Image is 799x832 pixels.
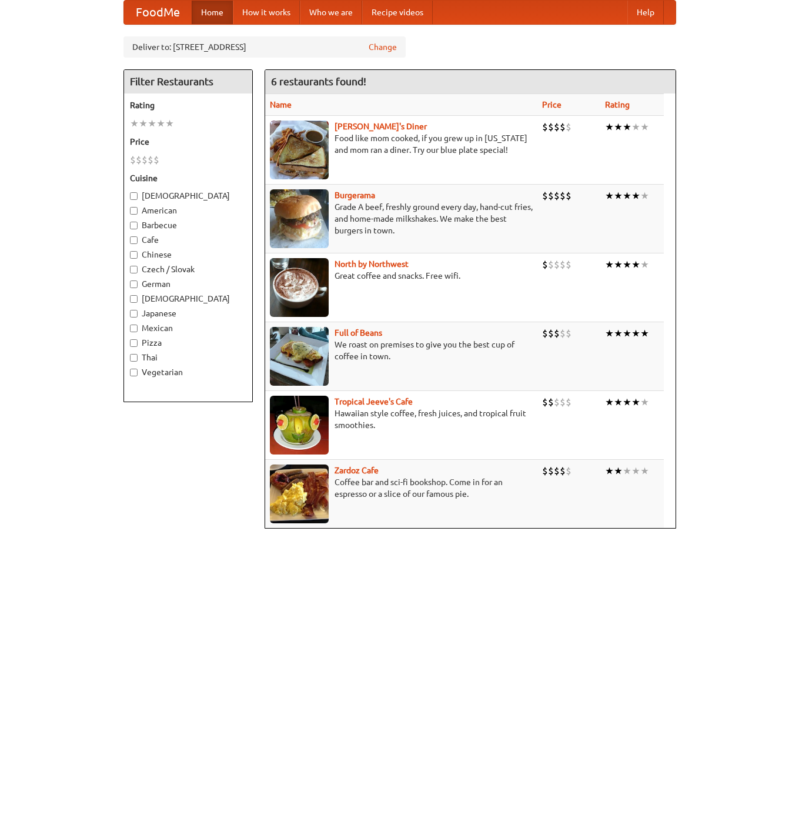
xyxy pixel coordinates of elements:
[614,121,623,133] li: ★
[270,396,329,455] img: jeeves.jpg
[165,117,174,130] li: ★
[605,189,614,202] li: ★
[156,117,165,130] li: ★
[335,191,375,200] a: Burgerama
[560,121,566,133] li: $
[130,308,246,319] label: Japanese
[136,153,142,166] li: $
[566,396,571,409] li: $
[614,327,623,340] li: ★
[548,121,554,133] li: $
[560,465,566,477] li: $
[130,280,138,288] input: German
[335,466,379,475] a: Zardoz Cafe
[554,327,560,340] li: $
[130,136,246,148] h5: Price
[271,76,366,87] ng-pluralize: 6 restaurants found!
[130,219,246,231] label: Barbecue
[627,1,664,24] a: Help
[640,189,649,202] li: ★
[130,278,246,290] label: German
[130,236,138,244] input: Cafe
[233,1,300,24] a: How it works
[640,121,649,133] li: ★
[139,117,148,130] li: ★
[130,293,246,305] label: [DEMOGRAPHIC_DATA]
[640,258,649,271] li: ★
[640,465,649,477] li: ★
[130,366,246,378] label: Vegetarian
[130,222,138,229] input: Barbecue
[270,121,329,179] img: sallys.jpg
[542,327,548,340] li: $
[631,189,640,202] li: ★
[335,397,413,406] b: Tropical Jeeve's Cafe
[554,258,560,271] li: $
[614,258,623,271] li: ★
[623,121,631,133] li: ★
[554,189,560,202] li: $
[148,117,156,130] li: ★
[605,121,614,133] li: ★
[548,189,554,202] li: $
[130,190,246,202] label: [DEMOGRAPHIC_DATA]
[270,189,329,248] img: burgerama.jpg
[566,189,571,202] li: $
[605,396,614,409] li: ★
[335,259,409,269] a: North by Northwest
[130,310,138,318] input: Japanese
[270,476,533,500] p: Coffee bar and sci-fi bookshop. Come in for an espresso or a slice of our famous pie.
[130,117,139,130] li: ★
[542,100,561,109] a: Price
[623,258,631,271] li: ★
[270,258,329,317] img: north.jpg
[153,153,159,166] li: $
[123,36,406,58] div: Deliver to: [STREET_ADDRESS]
[560,396,566,409] li: $
[640,396,649,409] li: ★
[605,327,614,340] li: ★
[270,339,533,362] p: We roast on premises to give you the best cup of coffee in town.
[130,322,246,334] label: Mexican
[542,189,548,202] li: $
[130,339,138,347] input: Pizza
[554,465,560,477] li: $
[631,396,640,409] li: ★
[130,153,136,166] li: $
[362,1,433,24] a: Recipe videos
[605,465,614,477] li: ★
[631,121,640,133] li: ★
[270,327,329,386] img: beans.jpg
[335,122,427,131] a: [PERSON_NAME]'s Diner
[623,396,631,409] li: ★
[270,465,329,523] img: zardoz.jpg
[542,396,548,409] li: $
[623,189,631,202] li: ★
[124,70,252,93] h4: Filter Restaurants
[130,249,246,260] label: Chinese
[130,369,138,376] input: Vegetarian
[605,100,630,109] a: Rating
[130,251,138,259] input: Chinese
[548,396,554,409] li: $
[542,121,548,133] li: $
[270,132,533,156] p: Food like mom cooked, if you grew up in [US_STATE] and mom ran a diner. Try our blue plate special!
[130,99,246,111] h5: Rating
[130,266,138,273] input: Czech / Slovak
[270,407,533,431] p: Hawaiian style coffee, fresh juices, and tropical fruit smoothies.
[124,1,192,24] a: FoodMe
[614,465,623,477] li: ★
[566,121,571,133] li: $
[548,327,554,340] li: $
[335,328,382,338] a: Full of Beans
[130,207,138,215] input: American
[640,327,649,340] li: ★
[130,192,138,200] input: [DEMOGRAPHIC_DATA]
[542,465,548,477] li: $
[130,337,246,349] label: Pizza
[548,258,554,271] li: $
[560,258,566,271] li: $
